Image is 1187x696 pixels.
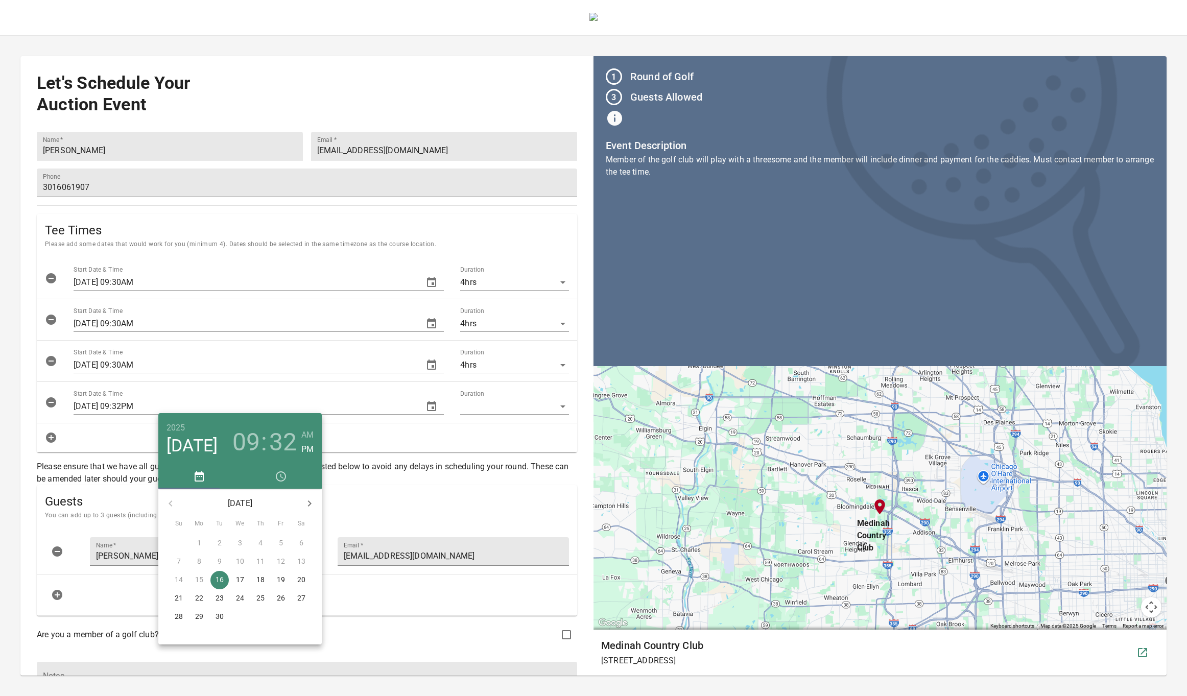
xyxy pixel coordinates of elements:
p: 24 [236,593,244,603]
button: [DATE] [167,435,218,457]
p: 27 [297,593,305,603]
button: 26 [272,589,290,608]
p: 22 [195,593,203,603]
button: 22 [190,589,208,608]
span: Mo [190,519,208,529]
span: Fr [272,519,290,529]
p: 26 [277,593,285,603]
button: 17 [231,571,249,589]
button: 20 [292,571,311,589]
p: 16 [216,574,224,585]
button: 21 [170,589,188,608]
span: We [231,519,249,529]
p: [DATE] [183,497,297,510]
button: 09 [232,428,260,457]
p: 18 [256,574,265,585]
p: 28 [175,611,183,621]
button: 19 [272,571,290,589]
button: 2025 [167,421,185,435]
span: Th [251,519,270,529]
button: 25 [251,589,270,608]
p: 23 [216,593,224,603]
button: 32 [269,428,297,457]
span: Sa [292,519,311,529]
span: Su [170,519,188,529]
h3: : [261,428,267,457]
p: 17 [236,574,244,585]
button: 24 [231,589,249,608]
p: 30 [216,611,224,621]
button: PM [301,442,314,457]
p: 21 [175,593,183,603]
button: AM [301,428,314,442]
button: 29 [190,608,208,626]
button: 27 [292,589,311,608]
button: 30 [210,608,229,626]
p: 25 [256,593,265,603]
p: 19 [277,574,285,585]
button: 28 [170,608,188,626]
p: 20 [297,574,305,585]
span: Tu [210,519,229,529]
button: 18 [251,571,270,589]
p: 29 [195,611,203,621]
button: 16 [210,571,229,589]
button: 23 [210,589,229,608]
